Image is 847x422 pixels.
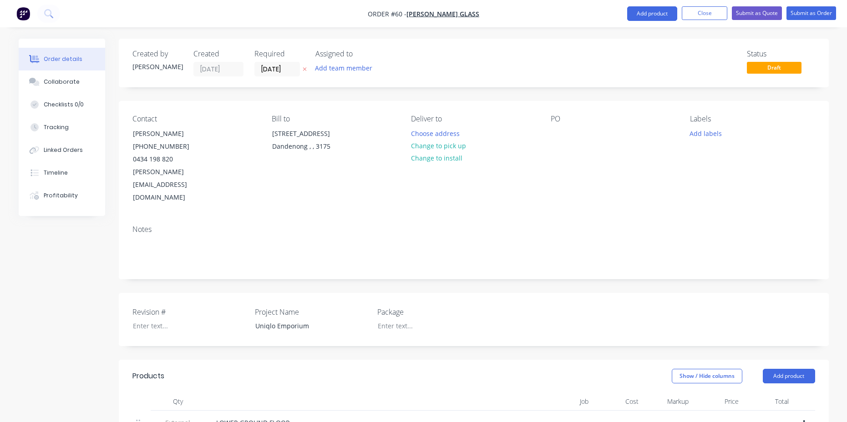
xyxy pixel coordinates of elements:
[310,62,377,74] button: Add team member
[133,153,208,166] div: 0434 198 820
[272,140,348,153] div: Dandenong , , 3175
[524,392,592,411] div: Job
[642,392,692,411] div: Markup
[264,127,355,156] div: [STREET_ADDRESS]Dandenong , , 3175
[747,62,801,73] span: Draft
[44,191,78,200] div: Profitability
[255,306,369,317] label: Project Name
[786,6,836,20] button: Submit as Order
[682,6,727,20] button: Close
[411,115,536,123] div: Deliver to
[44,78,80,86] div: Collaborate
[377,306,491,317] label: Package
[732,6,782,20] button: Submit as Quote
[193,50,243,58] div: Created
[19,116,105,139] button: Tracking
[19,48,105,70] button: Order details
[672,369,742,383] button: Show / Hide columns
[151,392,205,411] div: Qty
[406,127,464,139] button: Choose address
[19,161,105,184] button: Timeline
[551,115,675,123] div: PO
[692,392,742,411] div: Price
[44,169,68,177] div: Timeline
[133,166,208,204] div: [PERSON_NAME][EMAIL_ADDRESS][DOMAIN_NAME]
[315,50,406,58] div: Assigned to
[44,146,83,154] div: Linked Orders
[742,392,792,411] div: Total
[16,7,30,20] img: Factory
[44,100,84,109] div: Checklists 0/0
[132,371,164,382] div: Products
[747,50,815,58] div: Status
[406,10,479,18] a: [PERSON_NAME] Glass
[44,55,82,63] div: Order details
[315,62,377,74] button: Add team member
[133,140,208,153] div: [PHONE_NUMBER]
[132,62,183,71] div: [PERSON_NAME]
[406,152,467,164] button: Change to install
[132,225,815,234] div: Notes
[272,115,396,123] div: Bill to
[272,127,348,140] div: [STREET_ADDRESS]
[132,115,257,123] div: Contact
[132,306,246,317] label: Revision #
[19,70,105,93] button: Collaborate
[125,127,216,204] div: [PERSON_NAME][PHONE_NUMBER]0434 198 820[PERSON_NAME][EMAIL_ADDRESS][DOMAIN_NAME]
[248,319,362,332] div: Uniqlo Emporium
[133,127,208,140] div: [PERSON_NAME]
[368,10,406,18] span: Order #60 -
[19,184,105,207] button: Profitability
[406,140,471,152] button: Change to pick up
[19,139,105,161] button: Linked Orders
[685,127,727,139] button: Add labels
[763,369,815,383] button: Add product
[592,392,642,411] div: Cost
[44,123,69,131] div: Tracking
[132,50,183,58] div: Created by
[690,115,815,123] div: Labels
[254,50,304,58] div: Required
[627,6,677,21] button: Add product
[19,93,105,116] button: Checklists 0/0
